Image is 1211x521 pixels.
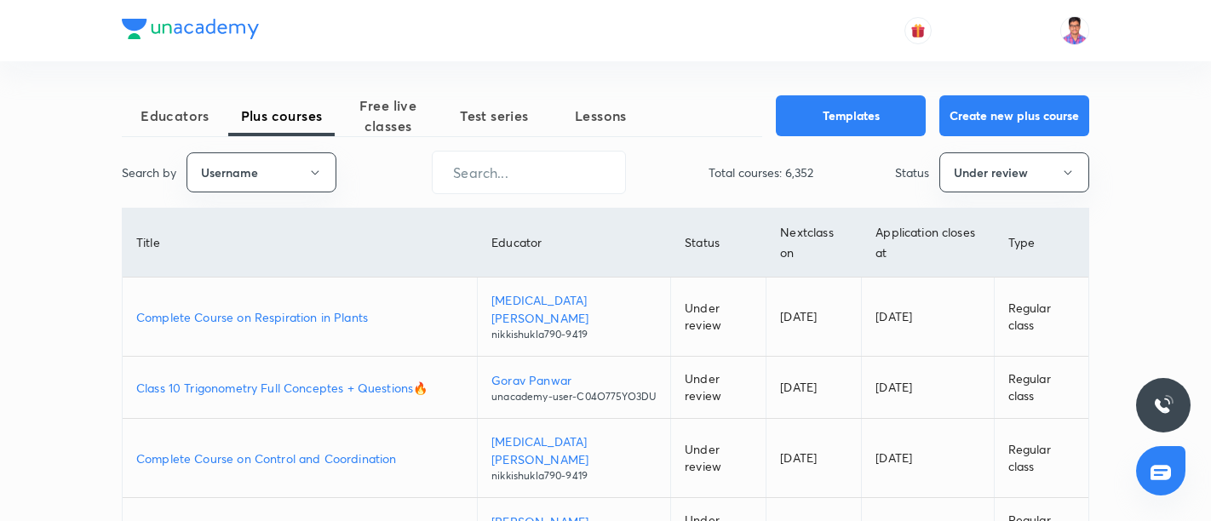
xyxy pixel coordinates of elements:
[910,23,926,38] img: avatar
[478,209,671,278] th: Educator
[548,106,654,126] span: Lessons
[766,278,862,357] td: [DATE]
[136,379,463,397] a: Class 10 Trigonometry Full Conceptes + Questions🔥
[895,163,929,181] p: Status
[491,327,657,342] p: nikkishukla790-9419
[136,449,463,467] a: Complete Course on Control and Coordination
[862,419,995,498] td: [DATE]
[122,163,176,181] p: Search by
[671,209,766,278] th: Status
[994,278,1088,357] td: Regular class
[709,163,813,181] p: Total courses: 6,352
[1060,16,1089,45] img: Tejas Sharma
[766,357,862,419] td: [DATE]
[491,468,657,484] p: nikkishukla790-9419
[491,371,657,404] a: Gorav Panwarunacademy-user-C04O775YO3DU
[671,278,766,357] td: Under review
[228,106,335,126] span: Plus courses
[122,19,259,43] a: Company Logo
[994,419,1088,498] td: Regular class
[766,209,862,278] th: Next class on
[671,419,766,498] td: Under review
[862,357,995,419] td: [DATE]
[766,419,862,498] td: [DATE]
[491,371,657,389] p: Gorav Panwar
[122,106,228,126] span: Educators
[433,151,625,194] input: Search...
[994,209,1088,278] th: Type
[136,308,463,326] a: Complete Course on Respiration in Plants
[994,357,1088,419] td: Regular class
[776,95,926,136] button: Templates
[491,432,657,468] p: [MEDICAL_DATA][PERSON_NAME]
[862,278,995,357] td: [DATE]
[671,357,766,419] td: Under review
[491,389,657,404] p: unacademy-user-C04O775YO3DU
[939,95,1089,136] button: Create new plus course
[123,209,478,278] th: Title
[335,95,441,136] span: Free live classes
[122,19,259,39] img: Company Logo
[904,17,932,44] button: avatar
[491,291,657,327] p: [MEDICAL_DATA][PERSON_NAME]
[939,152,1089,192] button: Under review
[1153,395,1174,415] img: ttu
[491,432,657,484] a: [MEDICAL_DATA][PERSON_NAME]nikkishukla790-9419
[187,152,336,192] button: Username
[491,291,657,342] a: [MEDICAL_DATA][PERSON_NAME]nikkishukla790-9419
[862,209,995,278] th: Application closes at
[441,106,548,126] span: Test series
